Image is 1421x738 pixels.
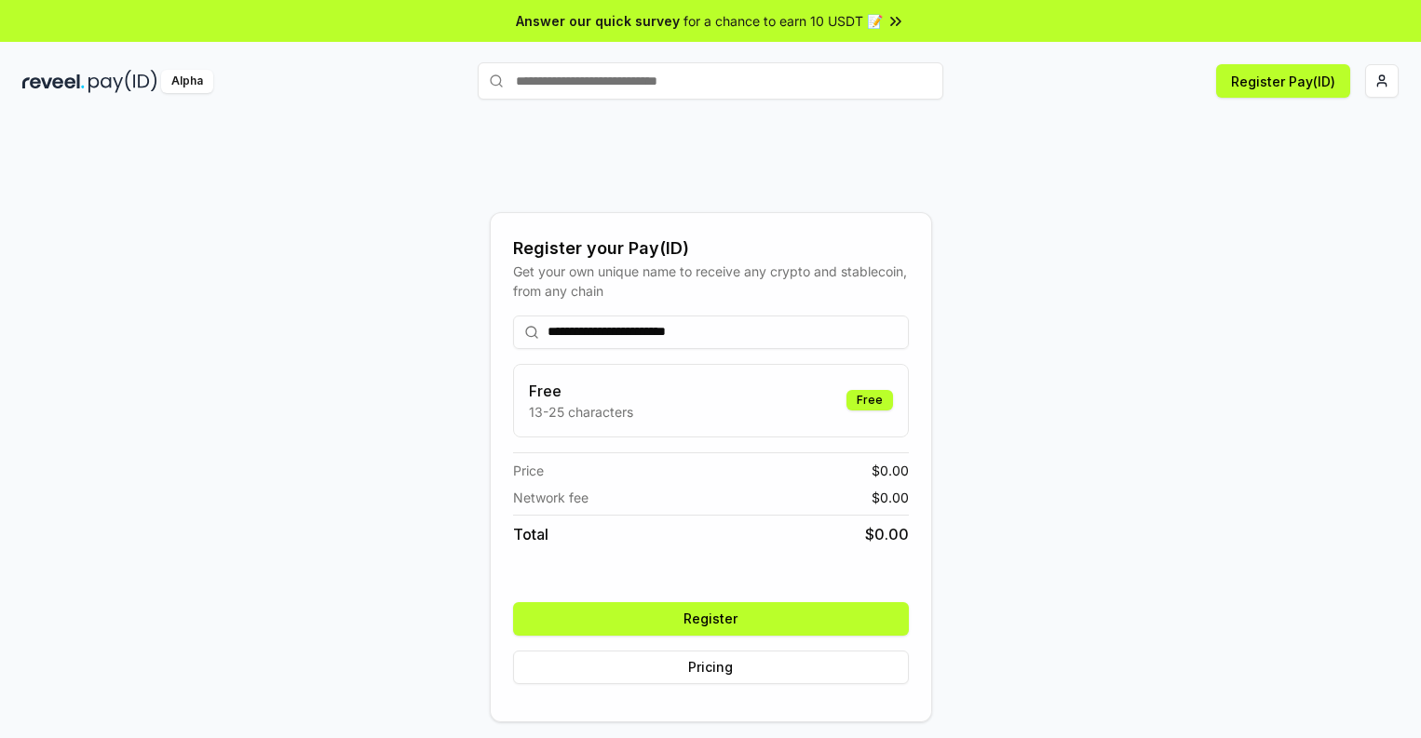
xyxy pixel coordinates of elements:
[161,70,213,93] div: Alpha
[529,380,633,402] h3: Free
[1216,64,1350,98] button: Register Pay(ID)
[529,402,633,422] p: 13-25 characters
[513,488,589,507] span: Network fee
[513,262,909,301] div: Get your own unique name to receive any crypto and stablecoin, from any chain
[513,651,909,684] button: Pricing
[513,523,548,545] span: Total
[846,390,893,410] div: Free
[872,461,909,480] span: $ 0.00
[513,235,909,262] div: Register your Pay(ID)
[516,11,680,31] span: Answer our quick survey
[88,70,157,93] img: pay_id
[513,461,544,480] span: Price
[872,488,909,507] span: $ 0.00
[22,70,85,93] img: reveel_dark
[865,523,909,545] span: $ 0.00
[513,602,909,636] button: Register
[683,11,883,31] span: for a chance to earn 10 USDT 📝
